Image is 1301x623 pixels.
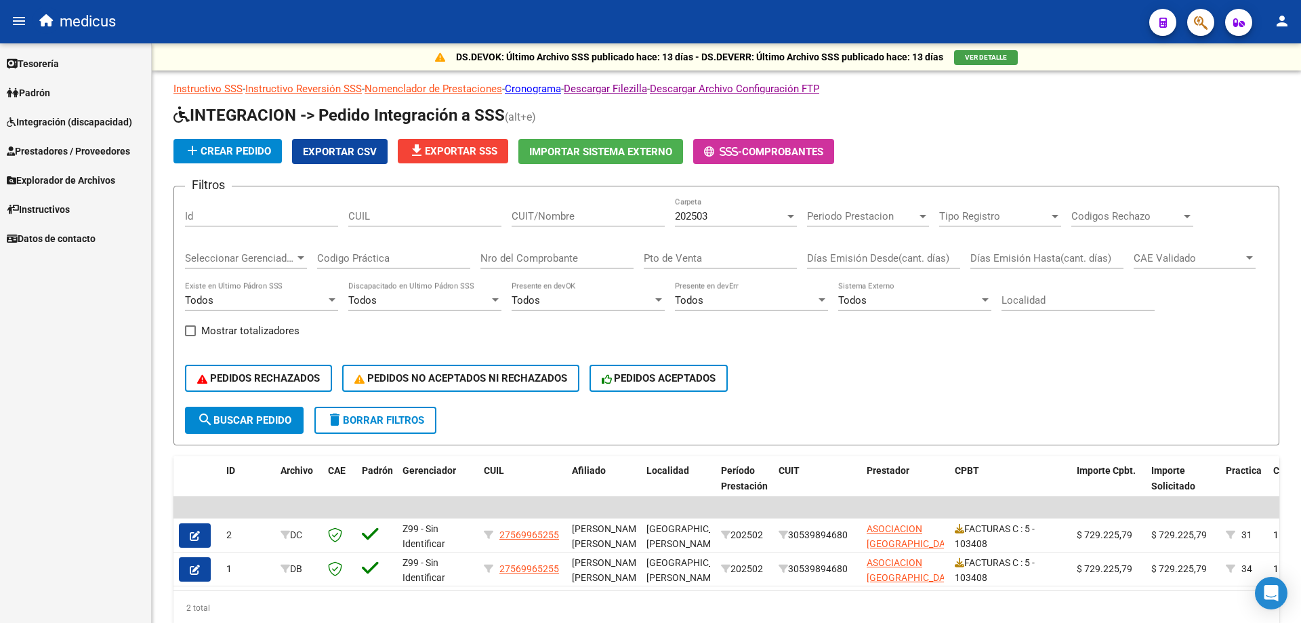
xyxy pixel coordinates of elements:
[955,555,1066,584] div: FACTURAS C : 5 - 103408
[478,456,566,516] datatable-header-cell: CUIL
[1274,13,1290,29] mat-icon: person
[60,7,116,37] span: medicus
[564,83,647,95] a: Descargar Filezilla
[226,465,235,476] span: ID
[185,176,232,195] h3: Filtros
[742,146,823,158] span: Comprobantes
[566,456,641,516] datatable-header-cell: Afiliado
[572,557,644,599] span: [PERSON_NAME] [PERSON_NAME] , -
[949,456,1071,516] datatable-header-cell: CPBT
[226,527,270,543] div: 2
[965,54,1007,61] span: VER DETALLE
[773,456,861,516] datatable-header-cell: CUIT
[572,465,606,476] span: Afiliado
[779,561,856,577] div: 30539894680
[348,294,377,306] span: Todos
[328,465,346,476] span: CAE
[184,145,271,157] span: Crear Pedido
[1077,529,1132,540] span: $ 729.225,79
[721,561,768,577] div: 202502
[1077,465,1136,476] span: Importe Cpbt.
[1077,563,1132,574] span: $ 729.225,79
[646,465,689,476] span: Localidad
[362,465,393,476] span: Padrón
[1273,529,1279,540] span: 1
[173,81,1279,96] p: - - - - -
[11,13,27,29] mat-icon: menu
[281,465,313,476] span: Archivo
[867,465,909,476] span: Prestador
[1255,577,1287,609] div: Open Intercom Messenger
[807,210,917,222] span: Periodo Prestacion
[7,202,70,217] span: Instructivos
[185,294,213,306] span: Todos
[779,465,800,476] span: CUIT
[1241,529,1252,540] span: 31
[397,456,478,516] datatable-header-cell: Gerenciador
[184,142,201,159] mat-icon: add
[173,83,243,95] a: Instructivo SSS
[1273,563,1279,574] span: 1
[226,561,270,577] div: 1
[529,146,672,158] span: Importar Sistema Externo
[1226,465,1262,476] span: Practica
[1134,252,1243,264] span: CAE Validado
[518,139,683,164] button: Importar Sistema Externo
[867,523,958,565] span: ASOCIACION [GEOGRAPHIC_DATA][PERSON_NAME]
[955,465,979,476] span: CPBT
[505,83,561,95] a: Cronograma
[1241,563,1252,574] span: 34
[1071,456,1146,516] datatable-header-cell: Importe Cpbt.
[342,365,579,392] button: PEDIDOS NO ACEPTADOS NI RECHAZADOS
[7,85,50,100] span: Padrón
[354,372,567,384] span: PEDIDOS NO ACEPTADOS NI RECHAZADOS
[7,231,96,246] span: Datos de contacto
[650,83,819,95] a: Descargar Archivo Configuración FTP
[245,83,362,95] a: Instructivo Reversión SSS
[641,456,716,516] datatable-header-cell: Localidad
[1151,465,1195,491] span: Importe Solicitado
[365,83,502,95] a: Nomenclador de Prestaciones
[499,563,559,574] span: 27569965255
[693,139,834,164] button: -Comprobantes
[861,456,949,516] datatable-header-cell: Prestador
[838,294,867,306] span: Todos
[281,561,317,577] div: DB
[721,465,768,491] span: Período Prestación
[402,557,445,584] span: Z99 - Sin Identificar
[323,456,356,516] datatable-header-cell: CAE
[590,365,728,392] button: PEDIDOS ACEPTADOS
[197,414,291,426] span: Buscar Pedido
[185,252,295,264] span: Seleccionar Gerenciador
[197,411,213,428] mat-icon: search
[314,407,436,434] button: Borrar Filtros
[221,456,275,516] datatable-header-cell: ID
[646,557,738,584] span: [GEOGRAPHIC_DATA][PERSON_NAME]
[327,414,424,426] span: Borrar Filtros
[409,142,425,159] mat-icon: file_download
[7,115,132,129] span: Integración (discapacidad)
[173,106,505,125] span: INTEGRACION -> Pedido Integración a SSS
[197,372,320,384] span: PEDIDOS RECHAZADOS
[456,49,943,64] p: DS.DEVOK: Último Archivo SSS publicado hace: 13 días - DS.DEVERR: Último Archivo SSS publicado ha...
[7,144,130,159] span: Prestadores / Proveedores
[646,523,738,550] span: [GEOGRAPHIC_DATA][PERSON_NAME]
[512,294,540,306] span: Todos
[675,294,703,306] span: Todos
[675,210,707,222] span: 202503
[1146,456,1220,516] datatable-header-cell: Importe Solicitado
[1220,456,1268,516] datatable-header-cell: Practica
[356,456,397,516] datatable-header-cell: Padrón
[1151,563,1207,574] span: $ 729.225,79
[185,365,332,392] button: PEDIDOS RECHAZADOS
[484,465,504,476] span: CUIL
[402,523,445,550] span: Z99 - Sin Identificar
[1071,210,1181,222] span: Codigos Rechazo
[402,465,456,476] span: Gerenciador
[779,527,856,543] div: 30539894680
[955,521,1066,550] div: FACTURAS C : 5 - 103408
[602,372,716,384] span: PEDIDOS ACEPTADOS
[185,407,304,434] button: Buscar Pedido
[721,527,768,543] div: 202502
[7,173,115,188] span: Explorador de Archivos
